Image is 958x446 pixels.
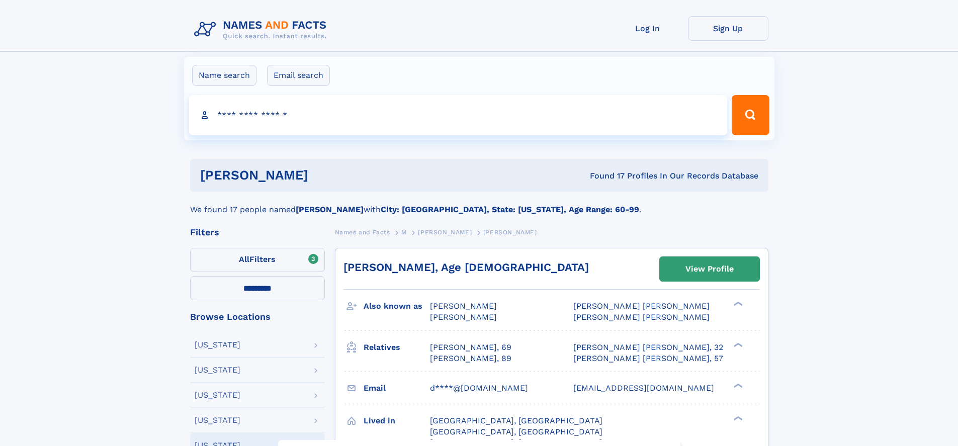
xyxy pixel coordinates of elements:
span: [PERSON_NAME] [PERSON_NAME] [573,312,710,322]
div: ❯ [731,301,743,307]
h3: Relatives [364,339,430,356]
div: [US_STATE] [195,391,240,399]
a: Log In [607,16,688,41]
span: [PERSON_NAME] [483,229,537,236]
div: Filters [190,228,325,237]
div: ❯ [731,341,743,348]
div: View Profile [685,257,734,281]
div: We found 17 people named with . [190,192,768,216]
b: City: [GEOGRAPHIC_DATA], State: [US_STATE], Age Range: 60-99 [381,205,639,214]
h3: Also known as [364,298,430,315]
h3: Email [364,380,430,397]
span: [PERSON_NAME] [430,312,497,322]
a: [PERSON_NAME] [418,226,472,238]
h1: [PERSON_NAME] [200,169,449,182]
a: [PERSON_NAME] [PERSON_NAME], 57 [573,353,723,364]
a: M [401,226,407,238]
a: Sign Up [688,16,768,41]
span: [PERSON_NAME] [418,229,472,236]
span: [EMAIL_ADDRESS][DOMAIN_NAME] [573,383,714,393]
div: [US_STATE] [195,366,240,374]
a: [PERSON_NAME], 89 [430,353,511,364]
a: [PERSON_NAME], 69 [430,342,511,353]
a: Names and Facts [335,226,390,238]
img: Logo Names and Facts [190,16,335,43]
span: All [239,254,249,264]
div: ❯ [731,382,743,389]
a: [PERSON_NAME], Age [DEMOGRAPHIC_DATA] [343,261,589,274]
h3: Lived in [364,412,430,429]
div: Found 17 Profiles In Our Records Database [449,170,758,182]
button: Search Button [732,95,769,135]
a: View Profile [660,257,759,281]
span: [GEOGRAPHIC_DATA], [GEOGRAPHIC_DATA] [430,427,602,436]
label: Filters [190,248,325,272]
div: [US_STATE] [195,341,240,349]
span: M [401,229,407,236]
div: ❯ [731,415,743,421]
label: Name search [192,65,256,86]
b: [PERSON_NAME] [296,205,364,214]
span: [GEOGRAPHIC_DATA], [GEOGRAPHIC_DATA] [430,416,602,425]
a: [PERSON_NAME] [PERSON_NAME], 32 [573,342,723,353]
div: Browse Locations [190,312,325,321]
input: search input [189,95,728,135]
label: Email search [267,65,330,86]
div: [US_STATE] [195,416,240,424]
span: [PERSON_NAME] [PERSON_NAME] [573,301,710,311]
span: [PERSON_NAME] [430,301,497,311]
